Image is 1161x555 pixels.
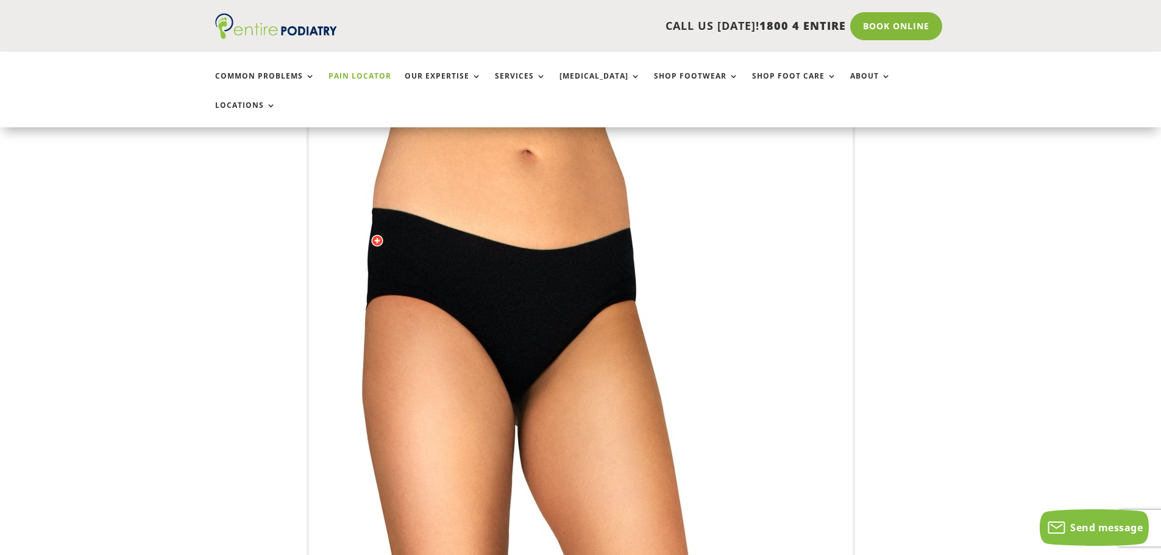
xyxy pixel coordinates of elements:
[559,72,641,98] a: [MEDICAL_DATA]
[384,18,846,34] p: CALL US [DATE]!
[328,72,391,98] a: Pain Locator
[215,13,337,39] img: logo (1)
[850,72,891,98] a: About
[215,29,337,41] a: Entire Podiatry
[1070,521,1143,534] span: Send message
[215,101,276,127] a: Locations
[850,12,942,40] a: Book Online
[405,72,481,98] a: Our Expertise
[752,72,837,98] a: Shop Foot Care
[215,72,315,98] a: Common Problems
[759,18,846,33] span: 1800 4 ENTIRE
[1040,509,1149,546] button: Send message
[654,72,739,98] a: Shop Footwear
[495,72,546,98] a: Services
